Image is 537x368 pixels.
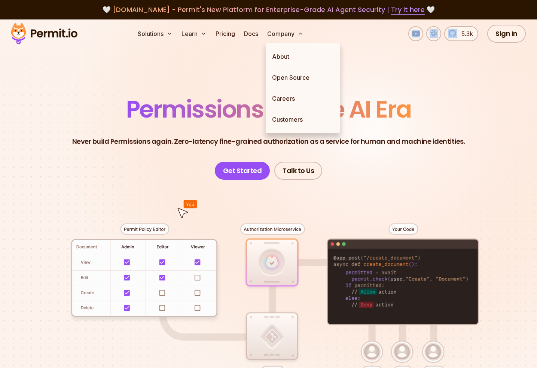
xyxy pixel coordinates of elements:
[391,5,425,15] a: Try it here
[266,67,340,88] a: Open Source
[457,29,473,38] span: 5.3k
[487,25,526,43] a: Sign In
[264,26,306,41] button: Company
[274,162,322,180] a: Talk to Us
[215,162,270,180] a: Get Started
[266,46,340,67] a: About
[179,26,210,41] button: Learn
[266,88,340,109] a: Careers
[241,26,261,41] a: Docs
[266,109,340,130] a: Customers
[18,4,519,15] div: 🤍 🤍
[113,5,425,14] span: [DOMAIN_NAME] - Permit's New Platform for Enterprise-Grade AI Agent Security |
[444,26,478,41] a: 5.3k
[126,92,411,126] span: Permissions for The AI Era
[7,21,81,46] img: Permit logo
[135,26,176,41] button: Solutions
[72,136,465,147] p: Never build Permissions again. Zero-latency fine-grained authorization as a service for human and...
[213,26,238,41] a: Pricing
